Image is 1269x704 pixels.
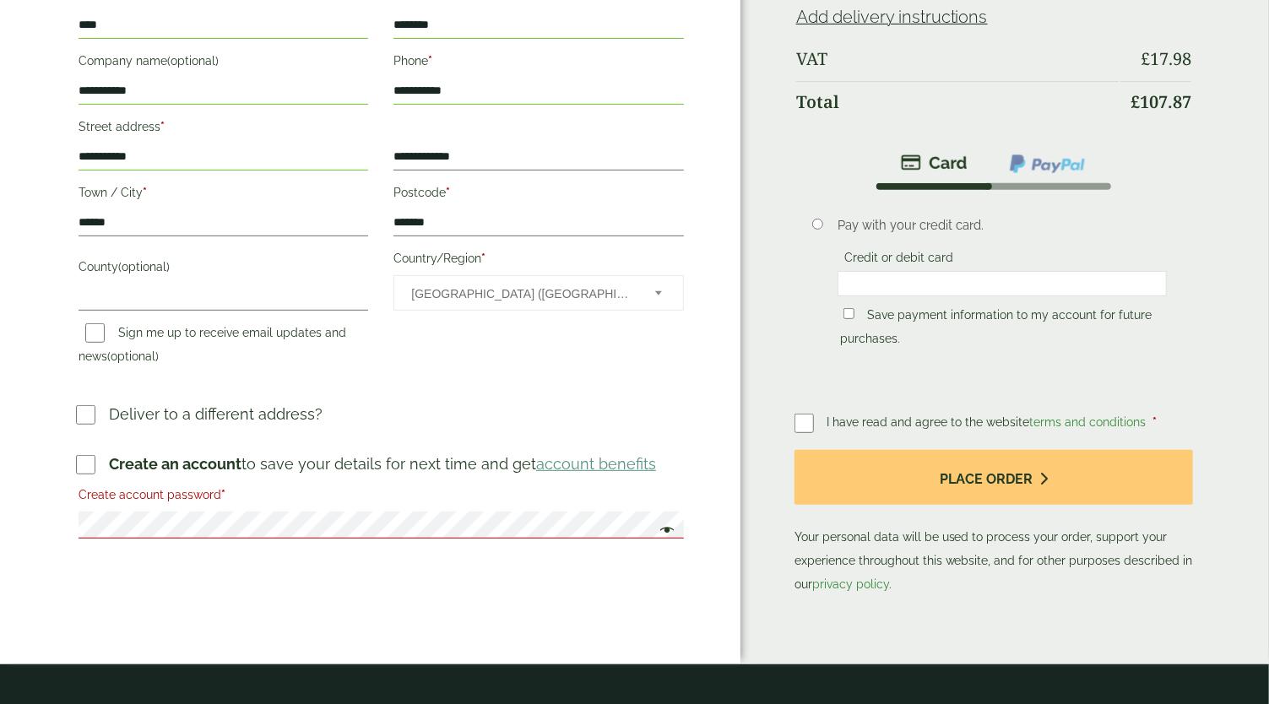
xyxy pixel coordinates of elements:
[1008,153,1087,175] img: ppcp-gateway.png
[109,403,323,425] p: Deliver to a different address?
[393,181,683,209] label: Postcode
[79,181,368,209] label: Town / City
[143,186,147,199] abbr: required
[843,276,1162,291] iframe: Secure card payment input frame
[827,415,1150,429] span: I have read and agree to the website
[796,39,1119,79] th: VAT
[79,115,368,144] label: Street address
[838,251,960,269] label: Credit or debit card
[109,452,656,475] p: to save your details for next time and get
[1131,90,1191,113] bdi: 107.87
[107,349,159,363] span: (optional)
[1131,90,1140,113] span: £
[838,216,1167,235] p: Pay with your credit card.
[393,246,683,275] label: Country/Region
[1141,47,1150,70] span: £
[840,308,1152,350] label: Save payment information to my account for future purchases.
[160,120,165,133] abbr: required
[221,488,225,501] abbr: required
[109,455,241,473] strong: Create an account
[79,326,346,368] label: Sign me up to receive email updates and news
[85,323,105,343] input: Sign me up to receive email updates and news(optional)
[901,153,968,173] img: stripe.png
[481,252,485,265] abbr: required
[796,7,988,27] a: Add delivery instructions
[79,483,684,512] label: Create account password
[796,81,1119,122] th: Total
[1141,47,1191,70] bdi: 17.98
[393,275,683,311] span: Country/Region
[428,54,432,68] abbr: required
[536,455,656,473] a: account benefits
[1030,415,1147,429] a: terms and conditions
[1153,415,1158,429] abbr: required
[79,49,368,78] label: Company name
[393,49,683,78] label: Phone
[411,276,632,311] span: United Kingdom (UK)
[794,450,1193,596] p: Your personal data will be used to process your order, support your experience throughout this we...
[118,260,170,273] span: (optional)
[446,186,450,199] abbr: required
[812,577,889,591] a: privacy policy
[794,450,1193,505] button: Place order
[167,54,219,68] span: (optional)
[79,255,368,284] label: County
